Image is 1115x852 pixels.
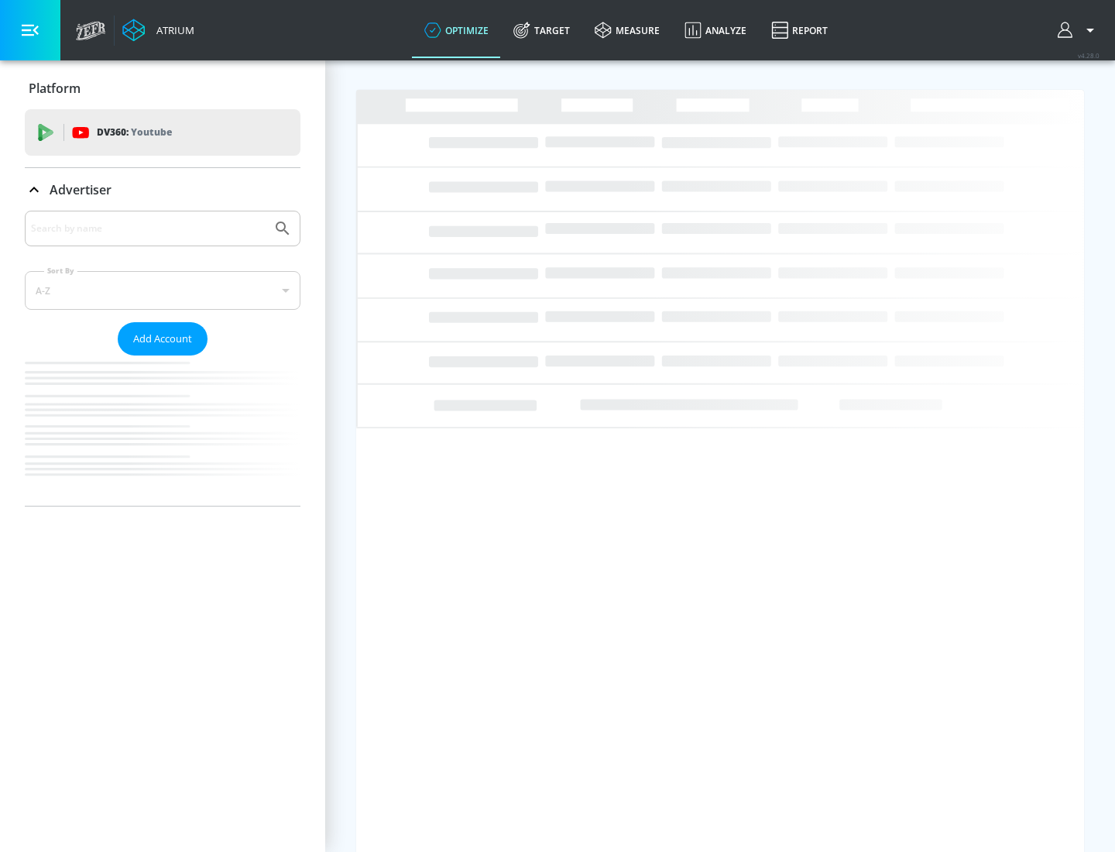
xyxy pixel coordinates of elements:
[50,181,111,198] p: Advertiser
[25,271,300,310] div: A-Z
[97,124,172,141] p: DV360:
[412,2,501,58] a: optimize
[501,2,582,58] a: Target
[118,322,208,356] button: Add Account
[25,356,300,506] nav: list of Advertiser
[44,266,77,276] label: Sort By
[1078,51,1100,60] span: v 4.28.0
[131,124,172,140] p: Youtube
[133,330,192,348] span: Add Account
[672,2,759,58] a: Analyze
[31,218,266,239] input: Search by name
[582,2,672,58] a: measure
[25,109,300,156] div: DV360: Youtube
[122,19,194,42] a: Atrium
[25,67,300,110] div: Platform
[29,80,81,97] p: Platform
[25,168,300,211] div: Advertiser
[759,2,840,58] a: Report
[150,23,194,37] div: Atrium
[25,211,300,506] div: Advertiser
